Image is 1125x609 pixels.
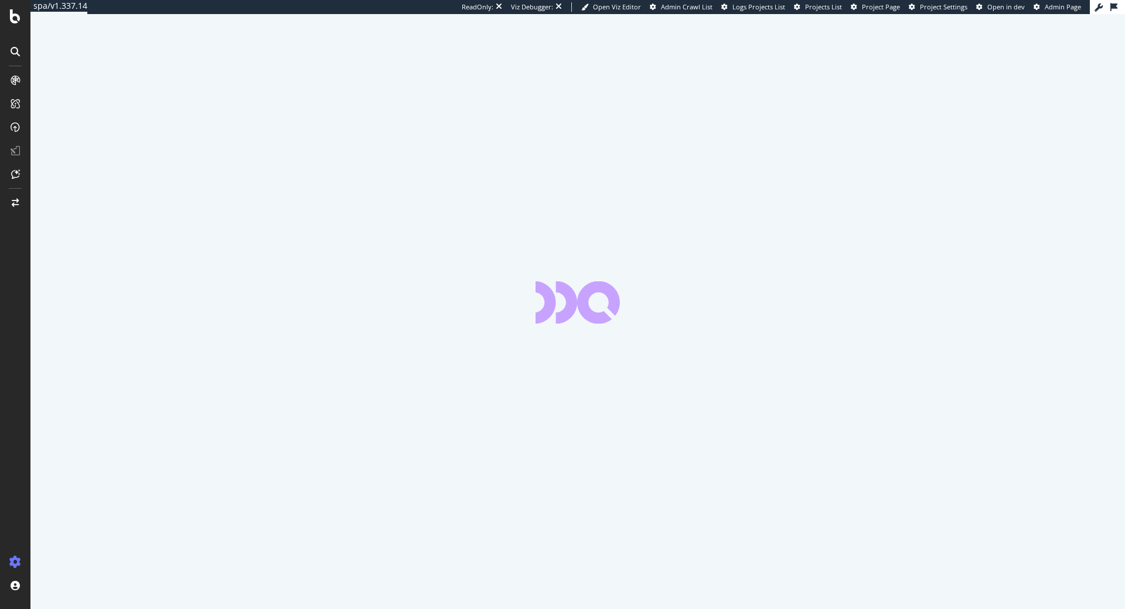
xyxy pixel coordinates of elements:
[862,2,900,11] span: Project Page
[732,2,785,11] span: Logs Projects List
[909,2,967,12] a: Project Settings
[462,2,493,12] div: ReadOnly:
[987,2,1025,11] span: Open in dev
[593,2,641,11] span: Open Viz Editor
[851,2,900,12] a: Project Page
[794,2,842,12] a: Projects List
[511,2,553,12] div: Viz Debugger:
[805,2,842,11] span: Projects List
[721,2,785,12] a: Logs Projects List
[976,2,1025,12] a: Open in dev
[920,2,967,11] span: Project Settings
[581,2,641,12] a: Open Viz Editor
[1034,2,1081,12] a: Admin Page
[650,2,712,12] a: Admin Crawl List
[536,281,620,324] div: animation
[661,2,712,11] span: Admin Crawl List
[1045,2,1081,11] span: Admin Page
